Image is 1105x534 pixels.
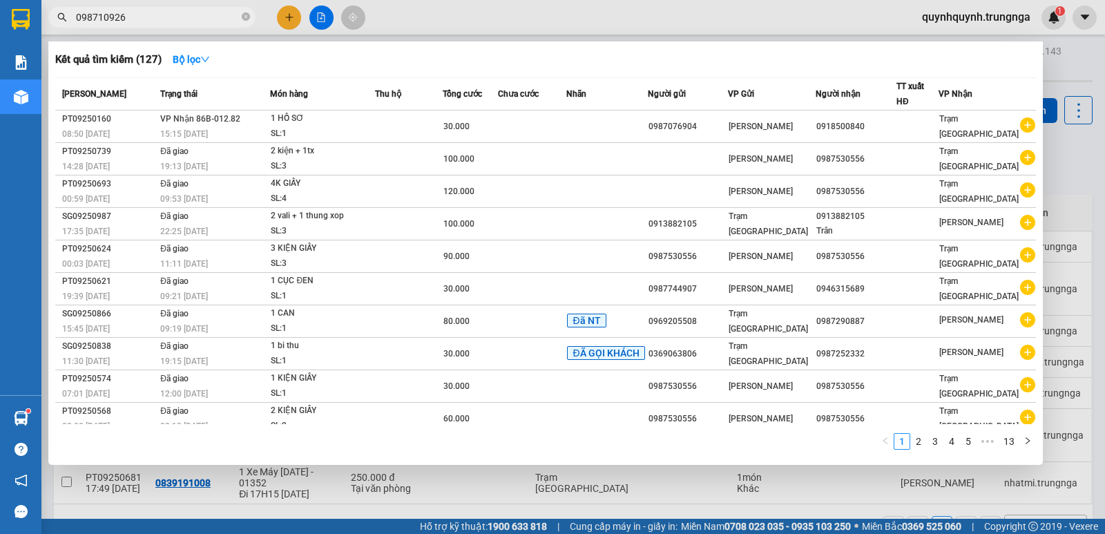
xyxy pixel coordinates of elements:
span: Thu hộ [375,89,401,99]
span: 19:13 [DATE] [160,162,208,171]
span: Đã giao [160,146,189,156]
div: 0369063806 [648,347,728,361]
img: warehouse-icon [14,90,28,104]
span: [PERSON_NAME] [729,154,793,164]
button: left [877,433,894,450]
div: 0987530556 [648,379,728,394]
span: Tổng cước [443,89,482,99]
span: 22:25 [DATE] [160,227,208,236]
span: notification [15,474,28,487]
span: plus-circle [1020,182,1035,198]
div: SL: 3 [271,224,374,239]
span: Đã giao [160,211,189,221]
span: [PERSON_NAME] [939,315,1003,325]
span: Món hàng [270,89,308,99]
span: 19:39 [DATE] [62,292,110,301]
span: 15:45 [DATE] [62,324,110,334]
span: 15:15 [DATE] [160,129,208,139]
div: 1 KIỆN GIẤY [271,371,374,386]
li: Next Page [1019,433,1036,450]
div: 0987530556 [816,249,896,264]
span: VP Gửi [728,89,754,99]
div: SG09250866 [62,307,156,321]
span: Trạm [GEOGRAPHIC_DATA] [939,114,1019,139]
span: VP Nhận [939,89,972,99]
a: 5 [961,434,976,449]
img: warehouse-icon [14,411,28,426]
span: [PERSON_NAME] [62,89,126,99]
span: TT xuất HĐ [896,82,924,106]
span: plus-circle [1020,117,1035,133]
span: 80.000 [443,316,470,326]
span: 30.000 [443,284,470,294]
div: 0987530556 [816,152,896,166]
span: plus-circle [1020,247,1035,263]
span: [PERSON_NAME] [939,218,1003,227]
div: SG09250987 [62,209,156,224]
div: SL: 1 [271,386,374,401]
span: close-circle [242,11,250,24]
div: 2 kiện + 1tx [271,144,374,159]
span: 11:30 [DATE] [62,356,110,366]
img: logo-vxr [12,9,30,30]
span: plus-circle [1020,280,1035,295]
div: 0987530556 [648,412,728,426]
span: 14:28 [DATE] [62,162,110,171]
div: 0987744907 [648,282,728,296]
div: SL: 1 [271,354,374,369]
div: 1 CỤC ĐEN [271,274,374,289]
span: 07:01 [DATE] [62,389,110,399]
span: 11:11 [DATE] [160,259,208,269]
button: Bộ lọcdown [162,48,221,70]
div: 0987076904 [648,120,728,134]
li: Previous Page [877,433,894,450]
span: close-circle [242,12,250,21]
span: 00:00 [DATE] [62,421,110,431]
div: Trân [816,224,896,238]
div: 0987530556 [816,379,896,394]
span: Đã giao [160,374,189,383]
span: [PERSON_NAME] [939,347,1003,357]
div: SL: 1 [271,321,374,336]
div: 0987252332 [816,347,896,361]
div: PT09250693 [62,177,156,191]
span: 09:19 [DATE] [160,421,208,431]
span: question-circle [15,443,28,456]
div: PT09250739 [62,144,156,159]
span: plus-circle [1020,345,1035,360]
div: PT09250574 [62,372,156,386]
span: plus-circle [1020,377,1035,392]
span: 19:15 [DATE] [160,356,208,366]
span: plus-circle [1020,312,1035,327]
span: [PERSON_NAME] [729,414,793,423]
span: 09:53 [DATE] [160,194,208,204]
button: right [1019,433,1036,450]
li: Next 5 Pages [977,433,999,450]
h3: Kết quả tìm kiếm ( 127 ) [55,53,162,67]
span: 08:50 [DATE] [62,129,110,139]
span: Đã giao [160,341,189,351]
div: SL: 3 [271,159,374,174]
div: 0913882105 [816,209,896,224]
span: search [57,12,67,22]
span: plus-circle [1020,150,1035,165]
input: Tìm tên, số ĐT hoặc mã đơn [76,10,239,25]
div: SL: 1 [271,289,374,304]
span: Trạm [GEOGRAPHIC_DATA] [939,406,1019,431]
img: solution-icon [14,55,28,70]
span: left [881,437,890,445]
div: SL: 3 [271,256,374,271]
a: 4 [944,434,959,449]
div: 0918500840 [816,120,896,134]
li: 13 [999,433,1019,450]
div: 2 KIỆN GIẤY [271,403,374,419]
span: right [1024,437,1032,445]
span: Nhãn [566,89,586,99]
span: 60.000 [443,414,470,423]
span: message [15,505,28,518]
div: 0987530556 [816,184,896,199]
span: 30.000 [443,122,470,131]
span: Đã giao [160,309,189,318]
div: PT09250621 [62,274,156,289]
div: PT09250624 [62,242,156,256]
